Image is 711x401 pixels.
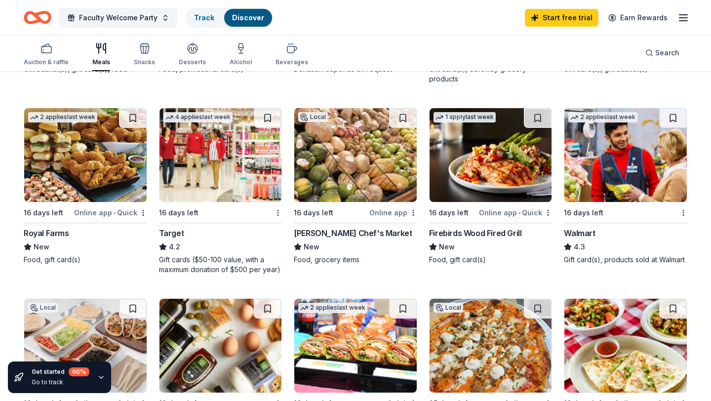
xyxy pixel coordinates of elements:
div: Local [434,303,463,313]
div: 16 days left [564,207,603,219]
div: Food, gift card(s) [24,255,147,265]
span: 4.2 [169,241,180,253]
div: 2 applies last week [568,112,637,122]
img: Image for Walmart [564,108,687,202]
img: Image for California Tortilla [564,299,687,393]
img: Image for Firebirds Wood Fired Grill [430,108,552,202]
div: Royal Farms [24,227,69,239]
img: Image for Big Burrito Restaurant Group [430,299,552,393]
div: Alcohol [230,58,252,66]
div: Meals [92,58,110,66]
span: • [114,209,116,217]
span: Search [655,47,679,59]
div: Food, gift card(s) [429,255,553,265]
div: [PERSON_NAME] Chef's Market [294,227,412,239]
div: 1 apply last week [434,112,496,122]
img: Image for Royal Farms [24,108,147,202]
button: Beverages [276,39,308,71]
div: Auction & raffle [24,58,69,66]
div: Target [159,227,184,239]
div: Local [298,112,328,122]
div: Food, grocery items [294,255,417,265]
span: New [439,241,455,253]
a: Image for Firebirds Wood Fired Grill1 applylast week16 days leftOnline app•QuickFirebirds Wood Fi... [429,108,553,265]
button: Desserts [179,39,206,71]
button: Alcohol [230,39,252,71]
div: Local [28,303,58,313]
div: Desserts [179,58,206,66]
img: Image for The Fresh Market [159,299,282,393]
a: Image for Brown's Chef's MarketLocal16 days leftOnline app[PERSON_NAME] Chef's MarketNewFood, gro... [294,108,417,265]
button: Search [637,43,687,63]
a: Track [194,13,214,22]
img: Image for Mad Mex [24,299,147,393]
div: 16 days left [24,207,63,219]
div: Firebirds Wood Fired Grill [429,227,522,239]
img: Image for Subway [294,299,417,393]
div: Walmart [564,227,595,239]
div: Get started [32,367,89,376]
div: Online app Quick [74,206,147,219]
div: Gift cards ($50-100 value, with a maximum donation of $500 per year) [159,255,282,275]
a: Image for Target4 applieslast week16 days leftTarget4.2Gift cards ($50-100 value, with a maximum ... [159,108,282,275]
a: Earn Rewards [602,9,673,27]
button: Snacks [134,39,155,71]
span: Faculty Welcome Party [79,12,158,24]
div: Go to track [32,378,89,386]
a: Home [24,6,51,29]
div: 16 days left [159,207,198,219]
div: 2 applies last week [298,303,367,313]
a: Discover [232,13,264,22]
button: Auction & raffle [24,39,69,71]
div: Snacks [134,58,155,66]
div: Gift card(s), Safeway grocery products [429,64,553,84]
button: Faculty Welcome Party [59,8,177,28]
div: 2 applies last week [28,112,97,122]
div: 4 applies last week [163,112,233,122]
div: Online app [369,206,417,219]
a: Start free trial [525,9,598,27]
span: New [34,241,49,253]
span: • [518,209,520,217]
img: Image for Target [159,108,282,202]
img: Image for Brown's Chef's Market [294,108,417,202]
a: Image for Walmart2 applieslast week16 days leftWalmart4.3Gift card(s), products sold at Walmart [564,108,687,265]
div: Beverages [276,58,308,66]
span: 4.3 [574,241,585,253]
span: New [304,241,319,253]
div: 16 days left [429,207,469,219]
div: 60 % [69,367,89,376]
button: Meals [92,39,110,71]
div: Online app Quick [479,206,552,219]
button: TrackDiscover [185,8,273,28]
div: 16 days left [294,207,333,219]
div: Gift card(s), products sold at Walmart [564,255,687,265]
a: Image for Royal Farms2 applieslast week16 days leftOnline app•QuickRoyal FarmsNewFood, gift card(s) [24,108,147,265]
